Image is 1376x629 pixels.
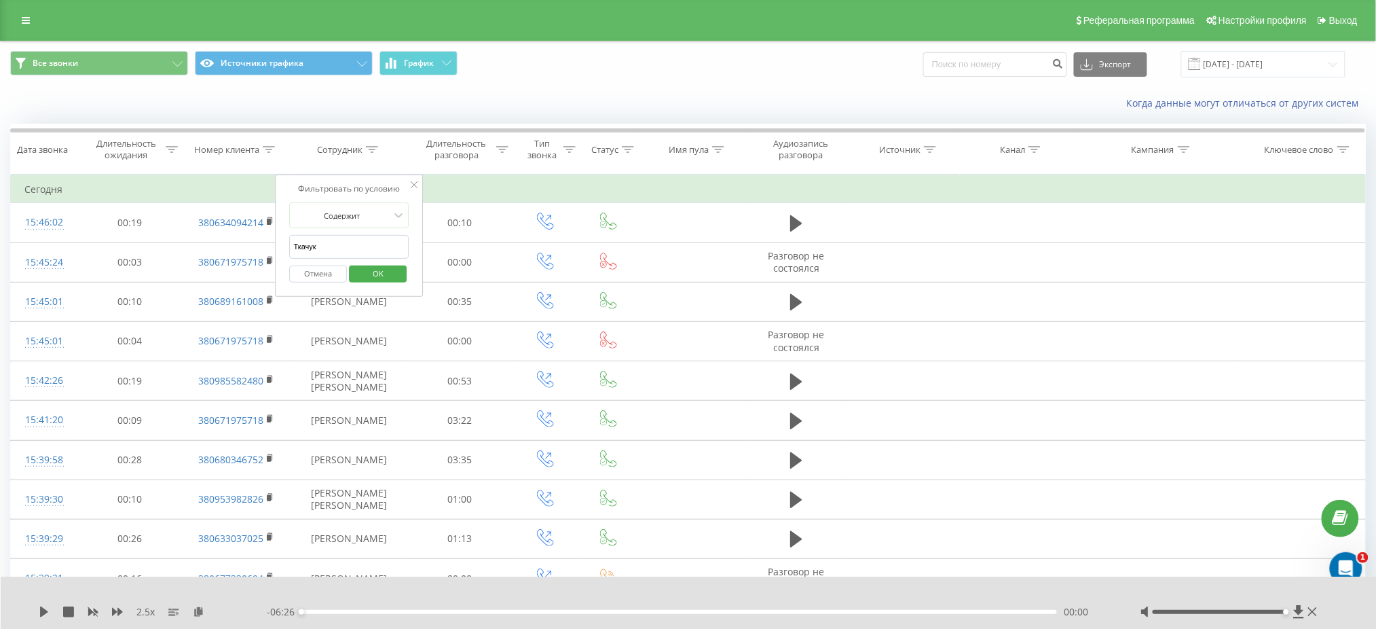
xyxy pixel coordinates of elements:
[1074,52,1147,77] button: Экспорт
[408,321,513,361] td: 00:00
[1219,15,1307,26] span: Настройки профиля
[768,249,825,274] span: Разговор не состоялся
[290,182,409,196] div: Фильтровать по условию
[24,289,64,315] div: 15:45:01
[1132,144,1174,156] div: Кампания
[317,144,362,156] div: Сотрудник
[1064,605,1088,619] span: 00:00
[1000,144,1025,156] div: Канал
[669,144,709,156] div: Имя пула
[420,138,493,161] div: Длительность разговора
[24,328,64,355] div: 15:45:01
[77,361,182,401] td: 00:19
[291,282,407,321] td: [PERSON_NAME]
[408,519,513,558] td: 01:13
[291,440,407,480] td: [PERSON_NAME]
[1265,144,1334,156] div: Ключевое слово
[11,176,1366,203] td: Сегодня
[77,401,182,440] td: 00:09
[408,203,513,242] td: 00:10
[77,519,182,558] td: 00:26
[768,328,825,353] span: Разговор не состоялся
[879,144,921,156] div: Источник
[408,480,513,519] td: 01:00
[136,605,155,619] span: 2.5 x
[198,334,263,347] a: 380671975718
[198,295,263,308] a: 380689161008
[195,51,373,75] button: Источники трафика
[408,559,513,598] td: 00:00
[77,282,182,321] td: 00:10
[24,249,64,276] div: 15:45:24
[77,203,182,242] td: 00:19
[198,532,263,545] a: 380633037025
[359,263,397,284] span: OK
[1127,96,1366,109] a: Когда данные могут отличаться от других систем
[90,138,162,161] div: Длительность ожидания
[923,52,1067,77] input: Поиск по номеру
[290,266,348,283] button: Отмена
[24,209,64,236] div: 15:46:02
[408,361,513,401] td: 00:53
[408,440,513,480] td: 03:35
[591,144,618,156] div: Статус
[77,480,182,519] td: 00:10
[291,321,407,361] td: [PERSON_NAME]
[1358,552,1369,563] span: 1
[24,486,64,513] div: 15:39:30
[267,605,301,619] span: - 06:26
[77,440,182,480] td: 00:28
[758,138,843,161] div: Аудиозапись разговора
[198,255,263,268] a: 380671975718
[24,407,64,433] div: 15:41:20
[291,559,407,598] td: [PERSON_NAME]
[291,361,407,401] td: [PERSON_NAME] [PERSON_NAME]
[525,138,561,161] div: Тип звонка
[198,572,263,585] a: 380677330694
[198,414,263,427] a: 380671975718
[77,242,182,282] td: 00:03
[1083,15,1195,26] span: Реферальная программа
[198,374,263,387] a: 380985582480
[405,58,434,68] span: График
[408,282,513,321] td: 00:35
[198,216,263,229] a: 380634094214
[24,447,64,473] div: 15:39:58
[291,480,407,519] td: [PERSON_NAME] [PERSON_NAME]
[408,242,513,282] td: 00:00
[24,367,64,394] div: 15:42:26
[194,144,259,156] div: Номер клиента
[1329,15,1358,26] span: Выход
[299,609,304,615] div: Accessibility label
[349,266,407,283] button: OK
[10,51,188,75] button: Все звонки
[198,453,263,466] a: 380680346752
[33,58,78,69] span: Все звонки
[198,492,263,505] a: 380953982826
[291,401,407,440] td: [PERSON_NAME]
[24,565,64,592] div: 15:39:21
[768,565,825,590] span: Разговор не состоялся
[1284,609,1289,615] div: Accessibility label
[17,144,68,156] div: Дата звонка
[290,235,409,259] input: Введите значение
[77,559,182,598] td: 00:16
[77,321,182,361] td: 00:04
[1330,552,1362,585] iframe: Intercom live chat
[408,401,513,440] td: 03:22
[379,51,458,75] button: График
[291,519,407,558] td: [PERSON_NAME]
[24,526,64,552] div: 15:39:29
